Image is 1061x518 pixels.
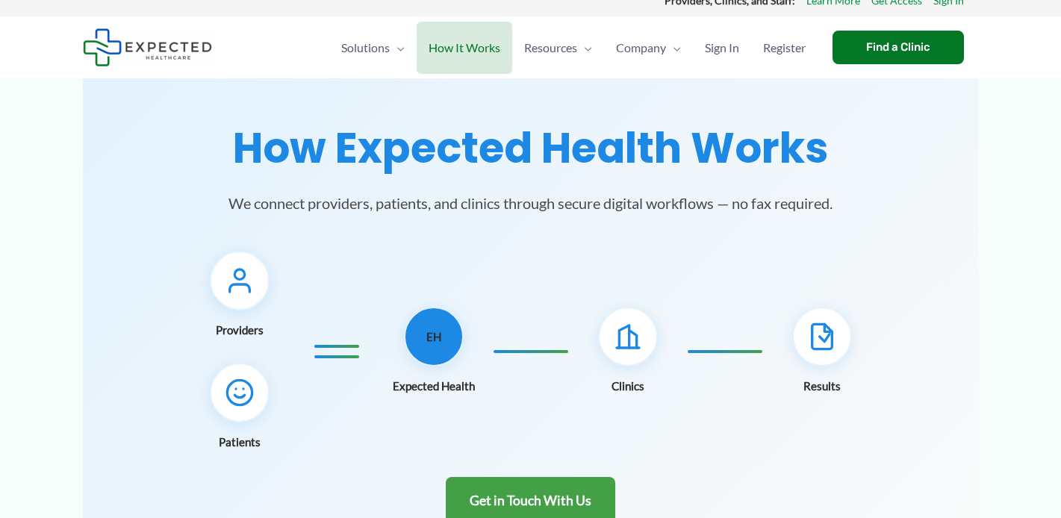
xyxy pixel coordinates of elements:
[101,123,961,173] h1: How Expected Health Works
[616,22,666,74] span: Company
[219,431,261,452] span: Patients
[666,22,681,74] span: Menu Toggle
[393,375,475,396] span: Expected Health
[803,375,841,396] span: Results
[693,22,751,74] a: Sign In
[329,22,417,74] a: SolutionsMenu Toggle
[417,22,512,74] a: How It Works
[83,28,212,66] img: Expected Healthcare Logo - side, dark font, small
[763,22,806,74] span: Register
[751,22,818,74] a: Register
[705,22,739,74] span: Sign In
[426,326,441,347] span: EH
[604,22,693,74] a: CompanyMenu Toggle
[195,191,867,215] p: We connect providers, patients, and clinics through secure digital workflows — no fax required.
[429,22,500,74] span: How It Works
[329,22,818,74] nav: Primary Site Navigation
[216,319,264,340] span: Providers
[341,22,390,74] span: Solutions
[577,22,592,74] span: Menu Toggle
[612,375,644,396] span: Clinics
[524,22,577,74] span: Resources
[512,22,604,74] a: ResourcesMenu Toggle
[833,31,964,64] a: Find a Clinic
[390,22,405,74] span: Menu Toggle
